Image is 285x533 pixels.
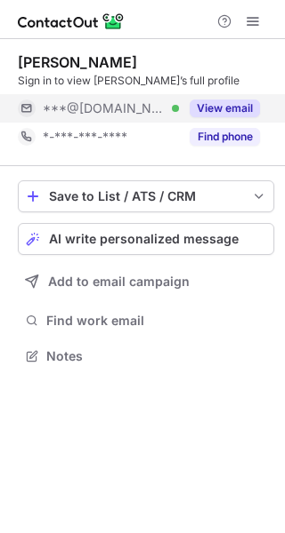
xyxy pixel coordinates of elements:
span: Notes [46,348,267,364]
button: Notes [18,344,274,369]
button: Reveal Button [190,99,260,117]
div: Sign in to view [PERSON_NAME]’s full profile [18,73,274,89]
button: save-profile-one-click [18,180,274,212]
span: Add to email campaign [48,274,190,289]
img: ContactOut v5.3.10 [18,11,125,32]
button: Reveal Button [190,128,260,146]
button: AI write personalized message [18,223,274,255]
div: [PERSON_NAME] [18,53,137,71]
span: Find work email [46,313,267,329]
button: Add to email campaign [18,266,274,298]
span: ***@[DOMAIN_NAME] [43,100,166,116]
button: Find work email [18,308,274,333]
div: Save to List / ATS / CRM [49,189,243,203]
span: AI write personalized message [49,232,239,246]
